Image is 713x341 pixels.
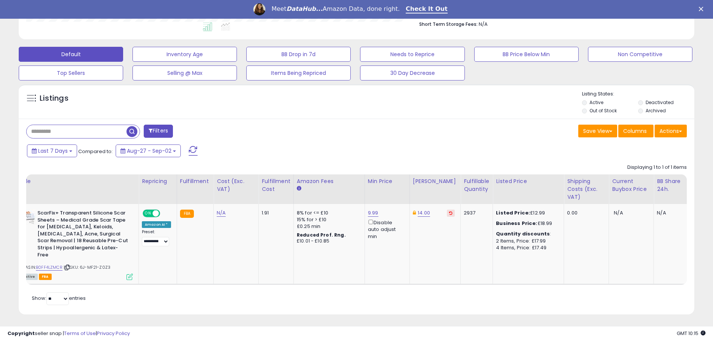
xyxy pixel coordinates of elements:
div: [PERSON_NAME] [413,177,457,185]
div: Repricing [142,177,174,185]
div: Meet Amazon Data, done right. [271,5,400,13]
p: Listing States: [582,91,694,98]
b: Short Term Storage Fees: [419,21,478,27]
button: Actions [655,125,687,137]
button: Save View [578,125,617,137]
span: OFF [159,210,171,217]
div: Displaying 1 to 1 of 1 items [627,164,687,171]
div: Preset: [142,229,171,246]
button: Selling @ Max [132,66,237,80]
span: 2025-09-10 10:15 GMT [677,330,706,337]
div: 15% for > £10 [297,216,359,223]
small: Amazon Fees. [297,185,301,192]
div: Fulfillment [180,177,210,185]
div: Amazon AI * [142,221,171,228]
img: Profile image for Georgie [253,3,265,15]
span: Columns [623,127,647,135]
span: FBA [39,274,52,280]
a: Check It Out [406,5,448,13]
button: BB Price Below Min [474,47,579,62]
span: Last 7 Days [38,147,68,155]
b: ScarFix+ Transparent Silicone Scar Sheets – Medical Grade Scar Tape for [MEDICAL_DATA], Keloids, ... [37,210,128,260]
button: Items Being Repriced [246,66,351,80]
strong: Copyright [7,330,35,337]
span: Show: entries [32,295,86,302]
span: N/A [614,209,623,216]
button: Needs to Reprice [360,47,464,62]
b: Quantity discounts [496,230,550,237]
div: 2 Items, Price: £17.99 [496,238,558,244]
h5: Listings [40,93,68,104]
a: B0FF4LZMCR [36,264,63,271]
a: N/A [217,209,226,217]
div: Fulfillable Quantity [464,177,490,193]
label: Out of Stock [589,107,617,114]
button: Top Sellers [19,66,123,80]
button: Aug-27 - Sep-02 [116,144,181,157]
div: Shipping Costs (Exc. VAT) [567,177,606,201]
div: Current Buybox Price [612,177,650,193]
div: : [496,231,558,237]
div: Close [699,7,706,11]
div: 1.91 [262,210,288,216]
div: 8% for <= £10 [297,210,359,216]
div: Title [19,177,135,185]
label: Active [589,99,603,106]
div: Min Price [368,177,406,185]
a: Privacy Policy [97,330,130,337]
div: N/A [657,210,682,216]
a: 9.99 [368,209,378,217]
div: £12.99 [496,210,558,216]
b: Listed Price: [496,209,530,216]
span: All listings currently available for purchase on Amazon [21,274,38,280]
button: BB Drop in 7d [246,47,351,62]
div: £18.99 [496,220,558,227]
div: BB Share 24h. [657,177,684,193]
button: Non Competitive [588,47,692,62]
a: 14.00 [418,209,430,217]
span: | SKU: 6J-MF21-Z0Z3 [64,264,110,270]
span: Aug-27 - Sep-02 [127,147,171,155]
label: Deactivated [646,99,674,106]
div: 2937 [464,210,487,216]
span: ON [143,210,153,217]
small: FBA [180,210,194,218]
div: Cost (Exc. VAT) [217,177,255,193]
span: Compared to: [78,148,113,155]
img: 41PvFoUiEFL._SL40_.jpg [21,210,36,225]
i: DataHub... [286,5,323,12]
div: £0.25 min [297,223,359,230]
span: N/A [479,21,488,28]
b: Reduced Prof. Rng. [297,232,346,238]
button: Last 7 Days [27,144,77,157]
button: 30 Day Decrease [360,66,464,80]
div: Disable auto adjust min [368,218,404,240]
div: Amazon Fees [297,177,362,185]
button: Filters [144,125,173,138]
div: £10.01 - £10.85 [297,238,359,244]
a: Terms of Use [64,330,96,337]
button: Columns [618,125,653,137]
button: Default [19,47,123,62]
div: seller snap | | [7,330,130,337]
b: Business Price: [496,220,537,227]
div: Listed Price [496,177,561,185]
div: 0.00 [567,210,603,216]
div: 4 Items, Price: £17.49 [496,244,558,251]
div: Fulfillment Cost [262,177,290,193]
label: Archived [646,107,666,114]
button: Inventory Age [132,47,237,62]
